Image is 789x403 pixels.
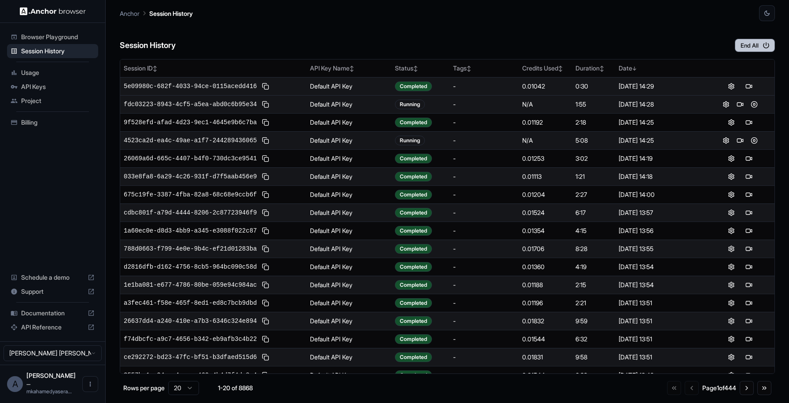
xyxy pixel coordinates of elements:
div: 2:21 [575,299,612,307]
span: 4523ca2d-ea4c-49ae-a1f7-244289436065 [124,136,257,145]
td: Default API Key [306,330,391,348]
td: Default API Key [306,131,391,149]
div: 6:32 [575,335,612,344]
div: - [453,371,515,380]
div: Session ID [124,64,303,73]
div: Date [619,64,702,73]
td: Default API Key [306,167,391,185]
div: - [453,154,515,163]
span: ce292272-bd23-47fc-bf51-b3dfaed515d6 [124,353,257,362]
div: 1:55 [575,100,612,109]
div: [DATE] 13:54 [619,281,702,289]
div: 0.01360 [522,263,568,271]
div: [DATE] 13:56 [619,226,702,235]
div: Usage [7,66,98,80]
span: 3557be1c-94ea-4ace-a460-4b4d7f4da8c4 [124,371,257,380]
div: [DATE] 13:51 [619,299,702,307]
div: Completed [395,208,432,218]
div: Completed [395,190,432,200]
div: Support [7,285,98,299]
div: - [453,100,515,109]
div: Completed [395,81,432,91]
div: - [453,226,515,235]
td: Default API Key [306,77,391,95]
div: N/A [522,100,568,109]
div: Tags [453,64,515,73]
td: Default API Key [306,203,391,222]
div: Project [7,94,98,108]
div: 4:15 [575,226,612,235]
span: 9f528efd-afad-4d23-9ec1-4645e9b6c7ba [124,118,257,127]
div: Session History [7,44,98,58]
span: Project [21,96,95,105]
div: Schedule a demo [7,270,98,285]
p: Anchor [120,9,140,18]
div: [DATE] 13:55 [619,244,702,253]
td: Default API Key [306,312,391,330]
div: Completed [395,244,432,254]
img: Anchor Logo [20,7,86,15]
div: Documentation [7,306,98,320]
span: 1a60ec0e-d8d3-4bb9-a345-e3088f022c87 [124,226,257,235]
div: 2:27 [575,190,612,199]
td: Default API Key [306,240,391,258]
div: 0.01832 [522,317,568,325]
div: - [453,190,515,199]
div: 0.01192 [522,118,568,127]
div: [DATE] 14:25 [619,118,702,127]
span: 5e09980c-682f-4033-94ce-0115acedd416 [124,82,257,91]
div: [DATE] 13:49 [619,371,702,380]
span: mkahamedyaserarafath@gmail.com [26,388,72,395]
div: - [453,299,515,307]
span: Browser Playground [21,33,95,41]
div: A [7,376,23,392]
span: API Keys [21,82,95,91]
div: Billing [7,115,98,129]
td: Default API Key [306,222,391,240]
div: 6:32 [575,371,612,380]
div: Duration [575,64,612,73]
div: [DATE] 13:51 [619,317,702,325]
div: - [453,208,515,217]
td: Default API Key [306,366,391,384]
div: Completed [395,280,432,290]
span: cdbc801f-a79d-4444-8206-2c87723946f9 [124,208,257,217]
div: 4:19 [575,263,612,271]
div: Completed [395,334,432,344]
nav: breadcrumb [120,8,193,18]
div: 0.01113 [522,172,568,181]
div: - [453,335,515,344]
td: Default API Key [306,113,391,131]
div: Completed [395,172,432,181]
div: 9:58 [575,353,612,362]
span: ↕ [558,65,563,72]
div: 0.01253 [522,154,568,163]
div: [DATE] 13:51 [619,353,702,362]
div: [DATE] 14:28 [619,100,702,109]
span: Ahamed Yaser Arafath MK [26,372,76,386]
span: 033e8fa8-6a29-4c26-931f-d7f5aab456e9 [124,172,257,181]
span: ↕ [350,65,354,72]
span: 675c19fe-3387-4fba-82a8-68c68e9ccb6f [124,190,257,199]
div: - [453,263,515,271]
td: Default API Key [306,276,391,294]
td: Default API Key [306,149,391,167]
span: 788d0663-f799-4e0e-9b4c-ef21d01283ba [124,244,257,253]
div: [DATE] 13:51 [619,335,702,344]
div: API Keys [7,80,98,94]
span: ↓ [632,65,637,72]
td: Default API Key [306,185,391,203]
div: - [453,136,515,145]
div: 0.01354 [522,226,568,235]
div: API Key Name [310,64,388,73]
td: Default API Key [306,95,391,113]
span: fdc03223-8943-4cf5-a5ea-abd0c6b95e34 [124,100,257,109]
td: Default API Key [306,348,391,366]
div: - [453,118,515,127]
div: Completed [395,298,432,308]
h6: Session History [120,39,176,52]
p: Session History [149,9,193,18]
div: 9:59 [575,317,612,325]
div: - [453,317,515,325]
span: ↕ [467,65,471,72]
